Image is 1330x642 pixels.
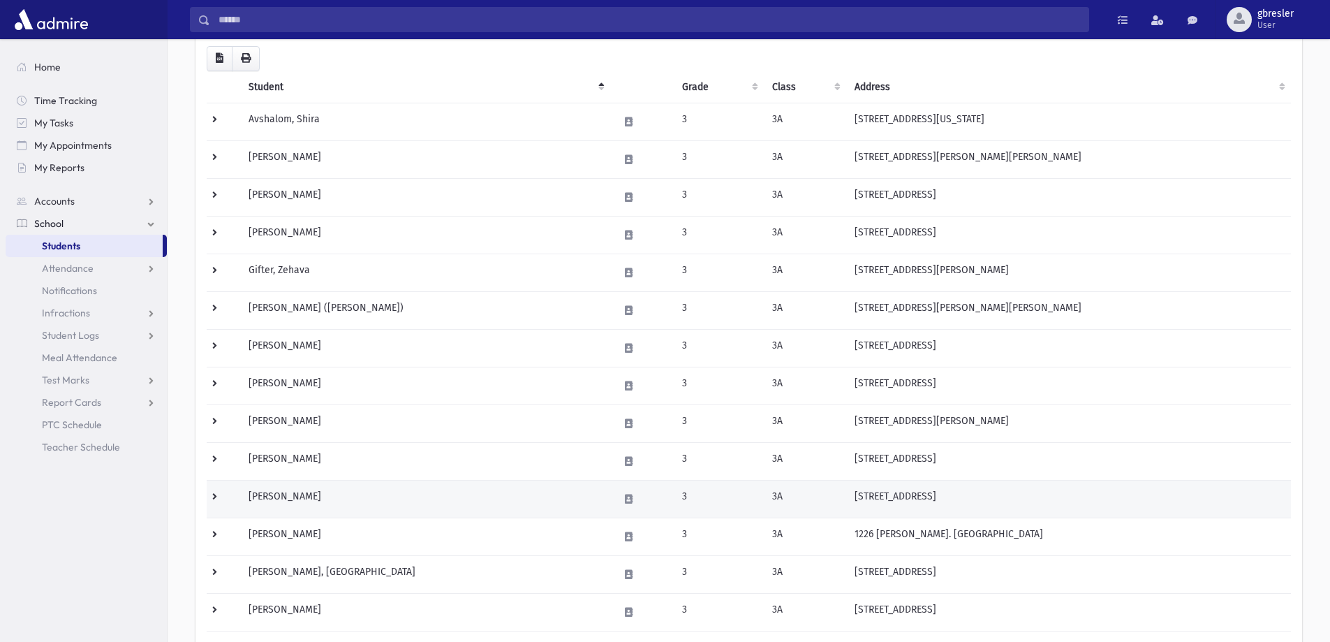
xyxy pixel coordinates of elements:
td: 3 [674,555,764,593]
td: 3 [674,593,764,631]
td: Avshalom, Shira [240,103,610,140]
td: [STREET_ADDRESS][PERSON_NAME][PERSON_NAME] [846,291,1291,329]
td: [STREET_ADDRESS] [846,442,1291,480]
a: Test Marks [6,369,167,391]
a: Meal Attendance [6,346,167,369]
a: Time Tracking [6,89,167,112]
span: School [34,217,64,230]
td: 1226 [PERSON_NAME]. [GEOGRAPHIC_DATA] [846,518,1291,555]
span: Teacher Schedule [42,441,120,453]
span: Home [34,61,61,73]
span: Students [42,240,80,252]
span: gbresler [1257,8,1294,20]
span: Attendance [42,262,94,275]
a: PTC Schedule [6,414,167,436]
a: My Reports [6,156,167,179]
span: Test Marks [42,374,89,386]
a: Attendance [6,257,167,279]
td: [PERSON_NAME] [240,518,610,555]
td: [STREET_ADDRESS] [846,216,1291,254]
span: My Appointments [34,139,112,152]
span: Time Tracking [34,94,97,107]
td: [STREET_ADDRESS] [846,178,1291,216]
td: 3 [674,140,764,178]
span: Meal Attendance [42,351,117,364]
span: Notifications [42,284,97,297]
td: 3A [764,103,846,140]
td: 3 [674,291,764,329]
th: Address: activate to sort column ascending [846,71,1291,103]
td: 3A [764,178,846,216]
img: AdmirePro [11,6,91,34]
a: My Tasks [6,112,167,134]
td: 3A [764,216,846,254]
button: CSV [207,46,232,71]
a: Report Cards [6,391,167,414]
td: [STREET_ADDRESS][PERSON_NAME][PERSON_NAME] [846,140,1291,178]
span: Infractions [42,307,90,319]
button: Print [232,46,260,71]
td: [STREET_ADDRESS][PERSON_NAME] [846,404,1291,442]
td: 3A [764,442,846,480]
span: My Tasks [34,117,73,129]
a: My Appointments [6,134,167,156]
td: 3A [764,480,846,518]
a: School [6,212,167,235]
td: [PERSON_NAME] [240,480,610,518]
a: Teacher Schedule [6,436,167,458]
td: 3 [674,367,764,404]
td: 3A [764,367,846,404]
td: [PERSON_NAME] ([PERSON_NAME]) [240,291,610,329]
td: 3A [764,593,846,631]
td: 3 [674,103,764,140]
td: [STREET_ADDRESS] [846,480,1291,518]
td: [PERSON_NAME], [GEOGRAPHIC_DATA] [240,555,610,593]
td: [PERSON_NAME] [240,329,610,367]
th: Grade: activate to sort column ascending [674,71,764,103]
td: [PERSON_NAME] [240,140,610,178]
td: [STREET_ADDRESS] [846,593,1291,631]
td: [PERSON_NAME] [240,404,610,442]
a: Student Logs [6,324,167,346]
td: [STREET_ADDRESS] [846,367,1291,404]
span: Student Logs [42,329,99,342]
td: 3A [764,329,846,367]
th: Student: activate to sort column descending [240,71,610,103]
td: 3 [674,254,764,291]
span: User [1257,20,1294,31]
span: Report Cards [42,396,101,409]
td: 3A [764,404,846,442]
span: PTC Schedule [42,418,102,431]
td: [STREET_ADDRESS][PERSON_NAME] [846,254,1291,291]
a: Home [6,56,167,78]
a: Notifications [6,279,167,302]
td: [PERSON_NAME] [240,593,610,631]
a: Accounts [6,190,167,212]
td: [PERSON_NAME] [240,367,610,404]
td: [PERSON_NAME] [240,216,610,254]
td: [STREET_ADDRESS] [846,555,1291,593]
td: Gifter, Zehava [240,254,610,291]
span: Accounts [34,195,75,207]
td: 3 [674,480,764,518]
a: Infractions [6,302,167,324]
td: [STREET_ADDRESS][US_STATE] [846,103,1291,140]
a: Students [6,235,163,257]
td: 3 [674,518,764,555]
td: 3 [674,442,764,480]
td: 3 [674,404,764,442]
th: Class: activate to sort column ascending [764,71,846,103]
td: 3A [764,291,846,329]
td: 3 [674,178,764,216]
td: [PERSON_NAME] [240,178,610,216]
td: 3A [764,140,846,178]
td: 3 [674,216,764,254]
span: My Reports [34,161,84,174]
td: [PERSON_NAME] [240,442,610,480]
td: 3A [764,555,846,593]
input: Search [210,7,1088,32]
td: 3 [674,329,764,367]
td: 3A [764,254,846,291]
td: 3A [764,518,846,555]
td: [STREET_ADDRESS] [846,329,1291,367]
